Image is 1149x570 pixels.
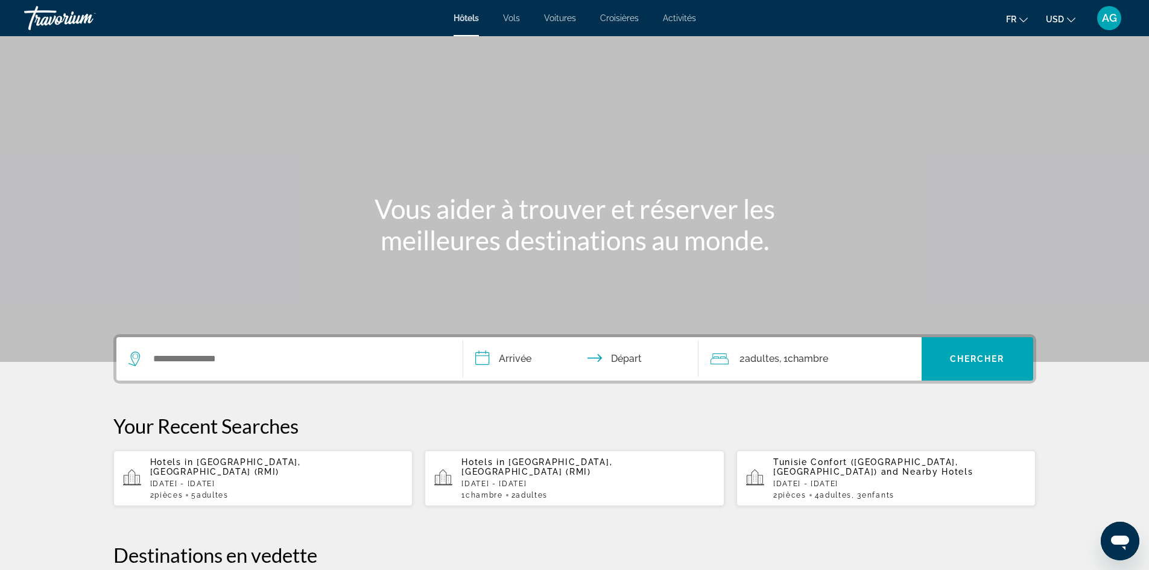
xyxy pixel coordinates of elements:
[191,491,228,499] span: 5
[150,457,301,477] span: [GEOGRAPHIC_DATA], [GEOGRAPHIC_DATA] (RMI)
[739,350,779,367] span: 2
[466,491,503,499] span: Chambre
[349,193,801,256] h1: Vous aider à trouver et réserver les meilleures destinations au monde.
[815,491,852,499] span: 4
[116,337,1033,381] div: Search widget
[461,480,715,488] p: [DATE] - [DATE]
[820,491,852,499] span: Adultes
[150,491,183,499] span: 2
[881,467,973,477] span: and Nearby Hotels
[24,2,145,34] a: Travorium
[862,491,894,499] span: Enfants
[461,457,612,477] span: [GEOGRAPHIC_DATA], [GEOGRAPHIC_DATA] (RMI)
[1101,522,1139,560] iframe: Bouton de lancement de la fenêtre de messagerie
[788,353,828,364] span: Chambre
[154,491,183,499] span: pièces
[773,491,806,499] span: 2
[773,457,958,477] span: Tunisie Confort ([GEOGRAPHIC_DATA], [GEOGRAPHIC_DATA])
[463,337,698,381] button: Check in and out dates
[503,13,520,23] a: Vols
[1006,10,1028,28] button: Change language
[1046,10,1075,28] button: Change currency
[922,337,1033,381] button: Chercher
[778,491,806,499] span: pièces
[113,414,1036,438] p: Your Recent Searches
[461,457,505,467] span: Hotels in
[600,13,639,23] a: Croisières
[544,13,576,23] a: Voitures
[150,457,194,467] span: Hotels in
[950,354,1005,364] span: Chercher
[1102,12,1117,24] span: AG
[1046,14,1064,24] span: USD
[516,491,548,499] span: Adultes
[197,491,229,499] span: Adultes
[852,491,894,499] span: , 3
[511,491,548,499] span: 2
[150,480,404,488] p: [DATE] - [DATE]
[736,450,1036,507] button: Tunisie Confort ([GEOGRAPHIC_DATA], [GEOGRAPHIC_DATA]) and Nearby Hotels[DATE] - [DATE]2pièces4Ad...
[779,350,828,367] span: , 1
[745,353,779,364] span: Adultes
[663,13,696,23] a: Activités
[1006,14,1016,24] span: fr
[461,491,502,499] span: 1
[698,337,922,381] button: Travelers: 2 adults, 0 children
[425,450,724,507] button: Hotels in [GEOGRAPHIC_DATA], [GEOGRAPHIC_DATA] (RMI)[DATE] - [DATE]1Chambre2Adultes
[113,543,1036,567] h2: Destinations en vedette
[773,480,1027,488] p: [DATE] - [DATE]
[454,13,479,23] a: Hôtels
[113,450,413,507] button: Hotels in [GEOGRAPHIC_DATA], [GEOGRAPHIC_DATA] (RMI)[DATE] - [DATE]2pièces5Adultes
[1094,5,1125,31] button: User Menu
